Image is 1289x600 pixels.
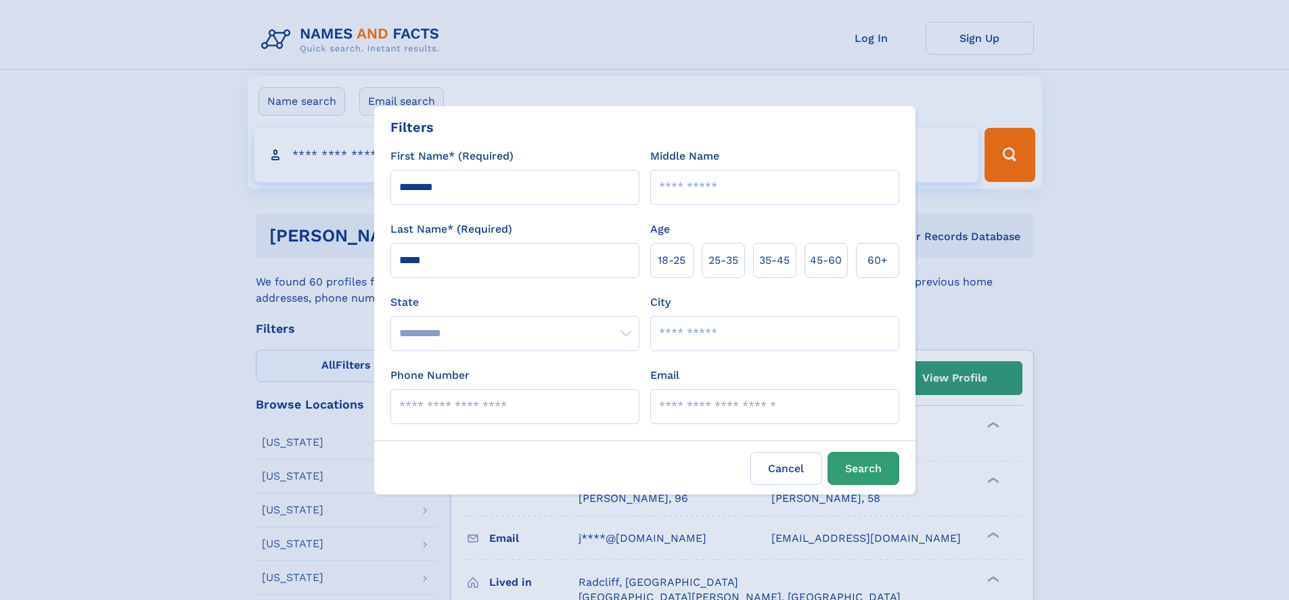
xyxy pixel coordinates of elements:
label: Phone Number [390,367,470,384]
span: 60+ [867,252,888,269]
span: 35‑45 [759,252,790,269]
label: City [650,294,671,310]
span: 45‑60 [810,252,842,269]
label: Age [650,221,670,237]
button: Search [828,452,899,485]
label: Email [650,367,679,384]
div: Filters [390,117,434,137]
label: First Name* (Required) [390,148,514,164]
label: Cancel [750,452,822,485]
label: Middle Name [650,148,719,164]
label: Last Name* (Required) [390,221,512,237]
span: 25‑35 [708,252,738,269]
span: 18‑25 [658,252,685,269]
label: State [390,294,639,310]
